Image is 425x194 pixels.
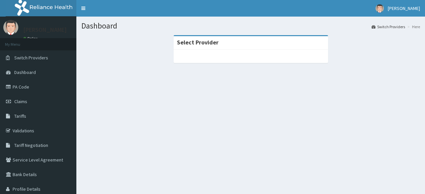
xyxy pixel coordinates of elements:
span: Switch Providers [14,55,48,61]
span: Tariffs [14,113,26,119]
span: [PERSON_NAME] [388,5,420,11]
li: Here [406,24,420,30]
span: Claims [14,98,27,104]
strong: Select Provider [177,38,218,46]
p: [PERSON_NAME] [23,27,67,33]
img: User Image [376,4,384,13]
span: Tariff Negotiation [14,142,48,148]
a: Online [23,36,39,41]
img: User Image [3,20,18,35]
span: Dashboard [14,69,36,75]
a: Switch Providers [372,24,405,30]
h1: Dashboard [81,22,420,30]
